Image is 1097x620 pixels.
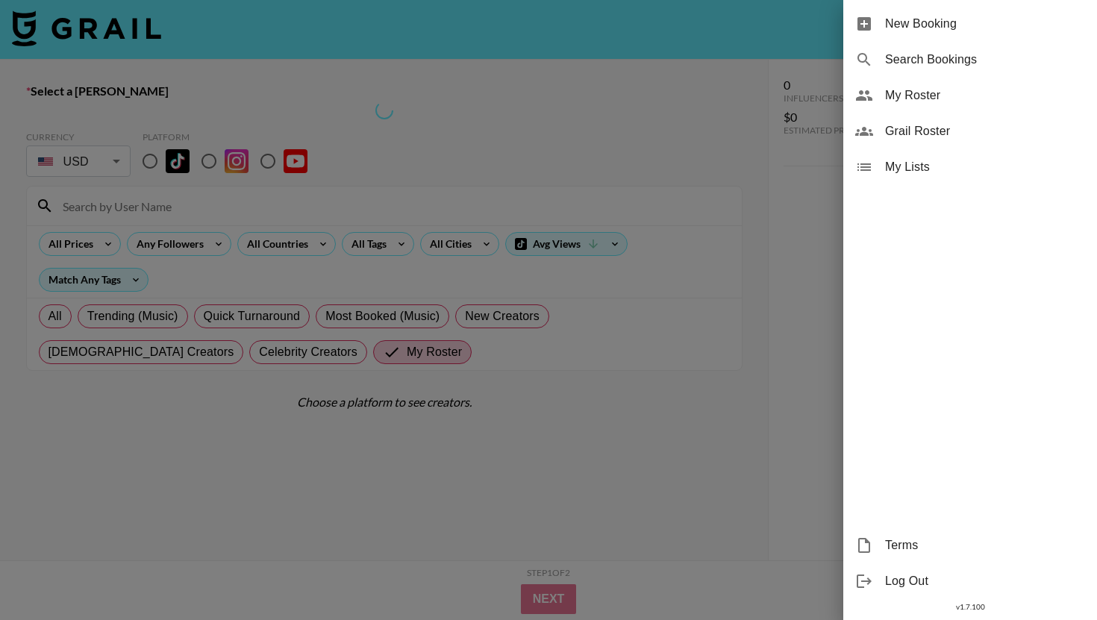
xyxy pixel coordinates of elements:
[843,78,1097,113] div: My Roster
[885,51,1085,69] span: Search Bookings
[843,113,1097,149] div: Grail Roster
[885,87,1085,104] span: My Roster
[843,563,1097,599] div: Log Out
[843,42,1097,78] div: Search Bookings
[885,536,1085,554] span: Terms
[885,122,1085,140] span: Grail Roster
[843,527,1097,563] div: Terms
[885,572,1085,590] span: Log Out
[885,15,1085,33] span: New Booking
[843,6,1097,42] div: New Booking
[843,599,1097,615] div: v 1.7.100
[843,149,1097,185] div: My Lists
[885,158,1085,176] span: My Lists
